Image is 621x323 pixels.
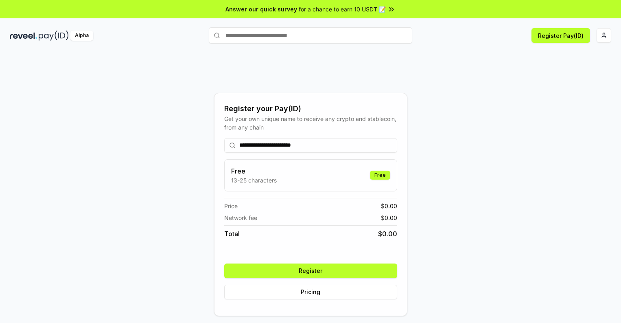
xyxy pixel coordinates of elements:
[224,285,397,299] button: Pricing
[70,31,93,41] div: Alpha
[224,264,397,278] button: Register
[531,28,590,43] button: Register Pay(ID)
[224,103,397,114] div: Register your Pay(ID)
[381,213,397,222] span: $ 0.00
[224,213,257,222] span: Network fee
[378,229,397,239] span: $ 0.00
[39,31,69,41] img: pay_id
[299,5,386,13] span: for a chance to earn 10 USDT 📝
[231,166,277,176] h3: Free
[10,31,37,41] img: reveel_dark
[225,5,297,13] span: Answer our quick survey
[224,202,238,210] span: Price
[381,202,397,210] span: $ 0.00
[224,114,397,132] div: Get your own unique name to receive any crypto and stablecoin, from any chain
[370,171,390,180] div: Free
[231,176,277,185] p: 13-25 characters
[224,229,240,239] span: Total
